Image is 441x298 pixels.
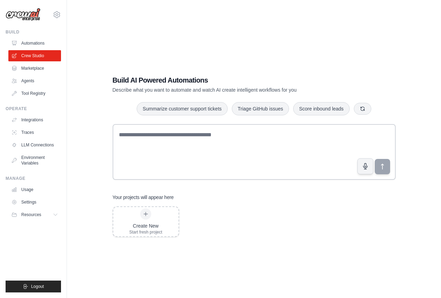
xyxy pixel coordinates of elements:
[113,86,347,93] p: Describe what you want to automate and watch AI create intelligent workflows for you
[6,106,61,112] div: Operate
[8,197,61,208] a: Settings
[6,8,40,21] img: Logo
[8,38,61,49] a: Automations
[8,152,61,169] a: Environment Variables
[21,212,41,217] span: Resources
[8,184,61,195] a: Usage
[137,102,227,115] button: Summarize customer support tickets
[31,284,44,289] span: Logout
[8,88,61,99] a: Tool Registry
[129,222,162,229] div: Create New
[113,194,174,201] h3: Your projects will appear here
[6,281,61,292] button: Logout
[8,209,61,220] button: Resources
[6,29,61,35] div: Build
[357,158,373,174] button: Click to speak your automation idea
[6,176,61,181] div: Manage
[8,127,61,138] a: Traces
[232,102,289,115] button: Triage GitHub issues
[293,102,350,115] button: Score inbound leads
[8,50,61,61] a: Crew Studio
[113,75,347,85] h1: Build AI Powered Automations
[8,139,61,151] a: LLM Connections
[8,114,61,125] a: Integrations
[129,229,162,235] div: Start fresh project
[354,103,371,115] button: Get new suggestions
[8,75,61,86] a: Agents
[8,63,61,74] a: Marketplace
